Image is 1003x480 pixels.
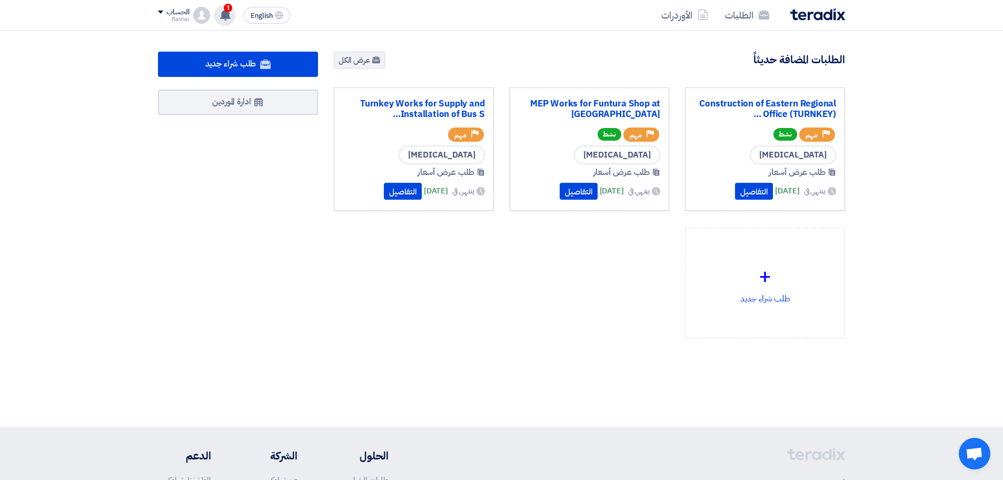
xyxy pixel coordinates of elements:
span: طلب عرض أسعار [418,166,474,179]
a: الأوردرات [653,3,717,27]
span: طلب عرض أسعار [593,166,650,179]
a: MEP Works for Funtura Shop at [GEOGRAPHIC_DATA] [519,99,661,120]
div: الحساب [166,8,189,17]
button: التفاصيل [735,183,773,200]
img: Teradix logo [790,8,845,21]
span: مهم [630,130,642,140]
span: English [251,12,273,19]
span: ينتهي في [628,185,650,197]
button: English [244,7,290,24]
a: Construction of Eastern Regional Office (TURNKEY) ... [694,99,836,120]
span: [DATE] [600,185,624,197]
span: مهم [454,130,466,140]
li: الدعم [158,448,211,464]
a: Open chat [959,438,990,469]
div: Bashar [158,16,189,22]
button: التفاصيل [384,183,422,200]
button: التفاصيل [560,183,598,200]
img: profile_test.png [193,7,210,24]
h4: الطلبات المضافة حديثاً [753,53,845,66]
div: + [694,261,836,292]
span: 1 [224,4,232,12]
span: [MEDICAL_DATA] [399,145,485,164]
span: طلب عرض أسعار [769,166,826,179]
span: طلب شراء جديد [205,57,256,70]
span: [DATE] [775,185,799,197]
a: Turnkey Works for Supply and Installation of Bus S... [343,99,485,120]
span: مهم [806,130,818,140]
div: طلب شراء جديد [694,237,836,329]
span: نشط [598,128,621,141]
a: ادارة الموردين [158,90,318,115]
a: عرض الكل [334,52,385,68]
li: الشركة [243,448,297,464]
span: نشط [773,128,797,141]
li: الحلول [329,448,389,464]
span: [DATE] [424,185,448,197]
span: [MEDICAL_DATA] [574,145,660,164]
span: ينتهي في [452,185,474,197]
a: الطلبات [717,3,778,27]
span: [MEDICAL_DATA] [750,145,836,164]
span: ينتهي في [804,185,826,197]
